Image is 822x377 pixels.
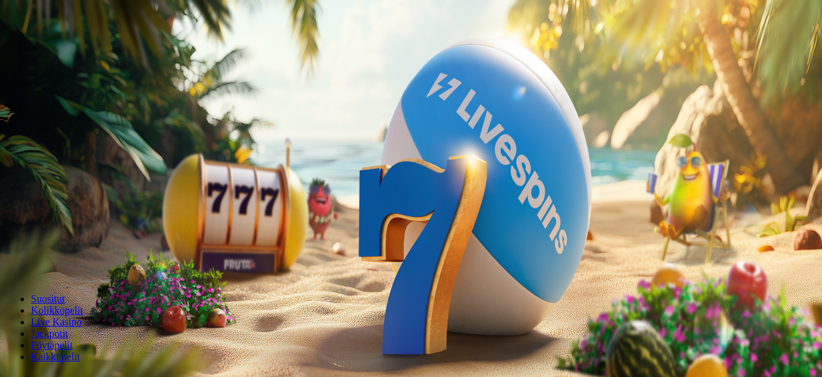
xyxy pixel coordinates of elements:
[31,328,68,339] a: Jackpotit
[5,271,817,363] nav: Lobby
[31,316,82,327] a: Live Kasino
[31,351,80,362] span: Kaikki pelit
[31,305,83,316] a: Kolikkopelit
[31,293,64,304] a: Suositut
[31,340,73,351] span: Pöytäpelit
